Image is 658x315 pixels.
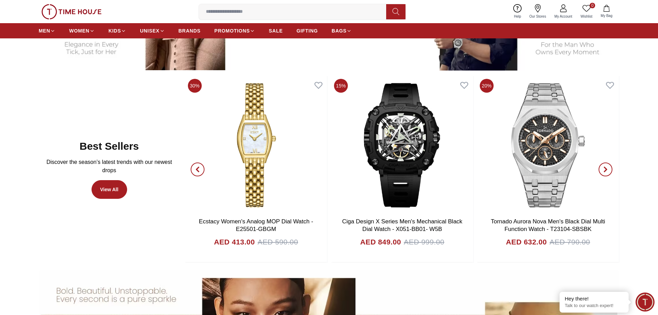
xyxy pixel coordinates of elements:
span: AED 999.00 [404,237,444,248]
a: BRANDS [179,25,201,37]
span: BAGS [332,27,346,34]
a: GIFTING [296,25,318,37]
h4: AED 632.00 [506,237,547,248]
a: MEN [39,25,55,37]
span: 15% [334,79,348,93]
span: BRANDS [179,27,201,34]
div: Chat Widget [636,293,655,312]
span: My Bag [598,13,615,18]
span: GIFTING [296,27,318,34]
a: UNISEX [140,25,164,37]
div: Hey there! [565,295,623,302]
span: MEN [39,27,50,34]
a: PROMOTIONS [214,25,255,37]
a: Tornado Aurora Nova Men's Black Dial Multi Function Watch - T23104-SBSBK [491,218,605,232]
h2: Best Sellers [79,140,139,152]
img: ... [41,4,102,19]
a: 0Wishlist [576,3,597,20]
span: AED 790.00 [550,237,590,248]
span: UNISEX [140,27,159,34]
span: AED 590.00 [258,237,298,248]
a: WOMEN [69,25,95,37]
a: BAGS [332,25,352,37]
p: Talk to our watch expert! [565,303,623,309]
span: SALE [269,27,283,34]
a: Ecstacy Women's Analog MOP Dial Watch - E25501-GBGM [199,218,313,232]
span: PROMOTIONS [214,27,250,34]
span: Our Stores [527,14,549,19]
span: WOMEN [69,27,89,34]
a: Ciga Design X Series Men's Mechanical Black Dial Watch - X051-BB01- W5B [342,218,462,232]
a: SALE [269,25,283,37]
a: KIDS [108,25,126,37]
a: Help [510,3,525,20]
button: My Bag [597,3,617,20]
span: 0 [590,3,595,8]
h4: AED 849.00 [360,237,401,248]
img: Ecstacy Women's Analog MOP Dial Watch - E25501-GBGM [185,76,327,214]
p: Discover the season’s latest trends with our newest drops [44,158,174,175]
img: Ciga Design X Series Men's Mechanical Black Dial Watch - X051-BB01- W5B [331,76,473,214]
span: 20% [480,79,494,93]
span: Help [511,14,524,19]
span: My Account [552,14,575,19]
h4: AED 413.00 [214,237,255,248]
span: Wishlist [578,14,595,19]
a: View All [92,180,127,199]
img: Tornado Aurora Nova Men's Black Dial Multi Function Watch - T23104-SBSBK [477,76,619,214]
a: Our Stores [525,3,550,20]
span: KIDS [108,27,121,34]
